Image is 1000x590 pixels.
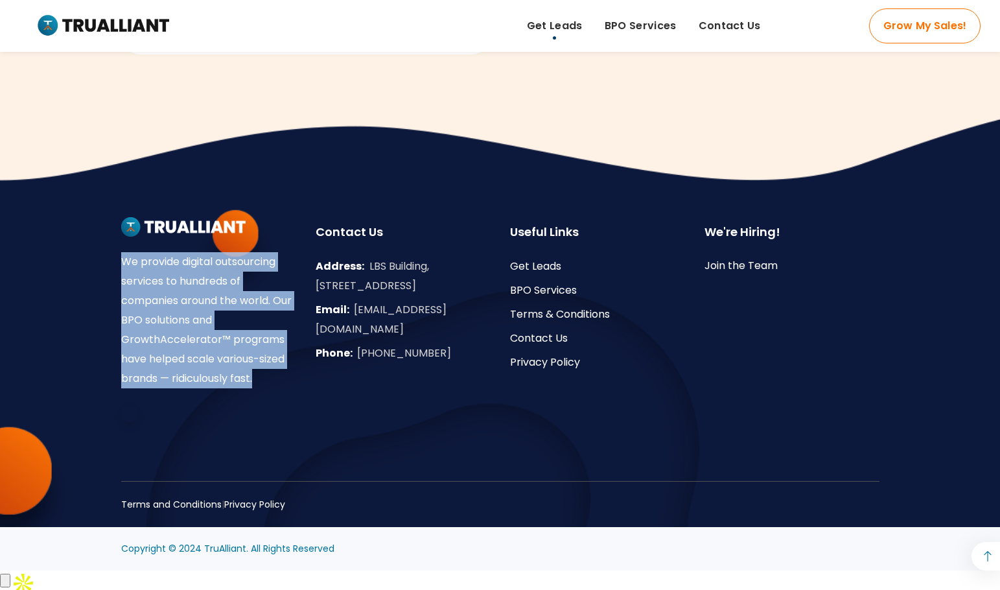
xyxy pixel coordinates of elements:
span: We're Hiring! [704,224,780,240]
a: [EMAIL_ADDRESS][DOMAIN_NAME] [316,302,447,336]
a: Get Leads [510,259,561,274]
a: BPO Services [510,283,577,298]
a: Terms and Conditions [121,498,222,511]
span: Phone: [316,346,353,360]
span: Contact Us [316,224,383,240]
span: Useful Links [510,224,579,240]
span: Address: [316,259,364,274]
a: Privacy Policy [224,498,285,511]
span: Contact Us [699,16,761,36]
span: Get Leads [527,16,583,36]
span: BPO Services [605,16,677,36]
p: Copyright © 2024 TruAlliant. All Rights Reserved [121,540,879,557]
div: | [121,495,491,514]
a: Contact Us [510,331,568,346]
a: Join the Team [704,258,778,273]
a: Terms & Conditions [510,307,610,322]
span: Email: [316,302,349,317]
a: Grow My Sales! [869,8,981,43]
span: LBS Building, [STREET_ADDRESS] [316,259,429,293]
a: Facebook [121,405,138,422]
span: We provide digital outsourcing services to hundreds of companies around the world. Our BPO soluti... [121,254,292,386]
a: [PHONE_NUMBER] [357,346,451,360]
a: Privacy Policy [510,355,580,370]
